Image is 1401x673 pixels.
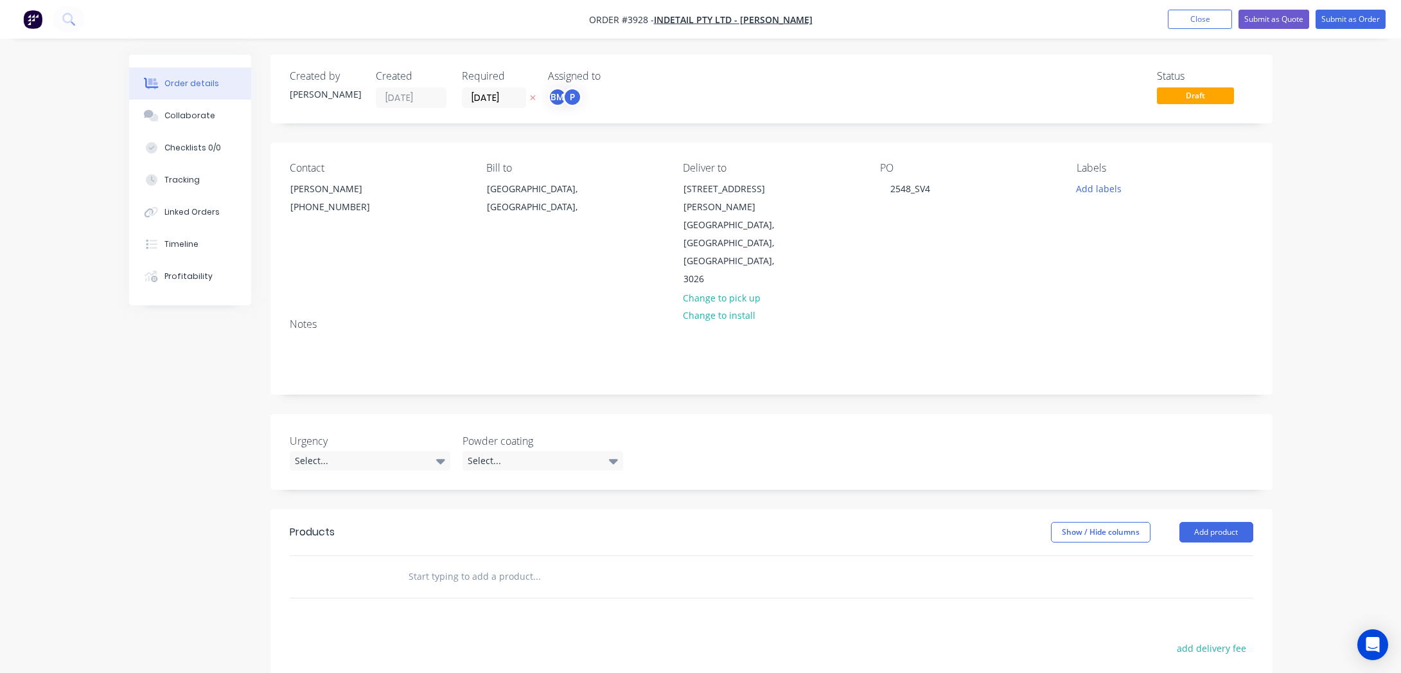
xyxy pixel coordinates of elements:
[683,180,790,216] div: [STREET_ADDRESS][PERSON_NAME]
[290,525,335,540] div: Products
[1077,162,1253,174] div: Labels
[487,180,594,216] div: [GEOGRAPHIC_DATA], [GEOGRAPHIC_DATA],
[1168,10,1232,29] button: Close
[1316,10,1386,29] button: Submit as Order
[1157,70,1253,82] div: Status
[290,451,450,471] div: Select...
[548,70,676,82] div: Assigned to
[23,10,42,29] img: Factory
[129,196,251,228] button: Linked Orders
[486,162,662,174] div: Bill to
[1051,522,1150,543] button: Show / Hide columns
[164,174,200,186] div: Tracking
[290,198,397,216] div: [PHONE_NUMBER]
[563,87,582,107] div: P
[1070,179,1129,197] button: Add labels
[1157,87,1234,103] span: Draft
[164,206,220,218] div: Linked Orders
[290,180,397,198] div: [PERSON_NAME]
[164,78,219,89] div: Order details
[1357,629,1388,660] div: Open Intercom Messenger
[290,318,1253,330] div: Notes
[129,260,251,292] button: Profitability
[589,13,654,26] span: Order #3928 -
[462,70,533,82] div: Required
[880,162,1056,174] div: PO
[129,67,251,100] button: Order details
[548,87,567,107] div: BM
[880,179,940,198] div: 2548_SV4
[1238,10,1309,29] button: Submit as Quote
[290,433,450,449] label: Urgency
[376,70,446,82] div: Created
[673,179,801,289] div: [STREET_ADDRESS][PERSON_NAME][GEOGRAPHIC_DATA], [GEOGRAPHIC_DATA], [GEOGRAPHIC_DATA], 3026
[164,238,198,250] div: Timeline
[476,179,604,220] div: [GEOGRAPHIC_DATA], [GEOGRAPHIC_DATA],
[548,87,582,107] button: BMP
[129,164,251,196] button: Tracking
[654,13,813,26] a: Indetail Pty Ltd - [PERSON_NAME]
[683,216,790,288] div: [GEOGRAPHIC_DATA], [GEOGRAPHIC_DATA], [GEOGRAPHIC_DATA], 3026
[290,87,360,101] div: [PERSON_NAME]
[1179,522,1253,543] button: Add product
[164,142,221,154] div: Checklists 0/0
[463,433,623,449] label: Powder coating
[683,162,859,174] div: Deliver to
[676,307,762,324] button: Change to install
[164,271,213,282] div: Profitability
[408,564,665,589] input: Start typing to add a product...
[463,451,623,471] div: Select...
[129,228,251,260] button: Timeline
[129,132,251,164] button: Checklists 0/0
[676,289,767,306] button: Change to pick up
[129,100,251,132] button: Collaborate
[290,70,360,82] div: Created by
[290,162,466,174] div: Contact
[164,110,215,121] div: Collaborate
[279,179,408,220] div: [PERSON_NAME][PHONE_NUMBER]
[1170,640,1253,657] button: add delivery fee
